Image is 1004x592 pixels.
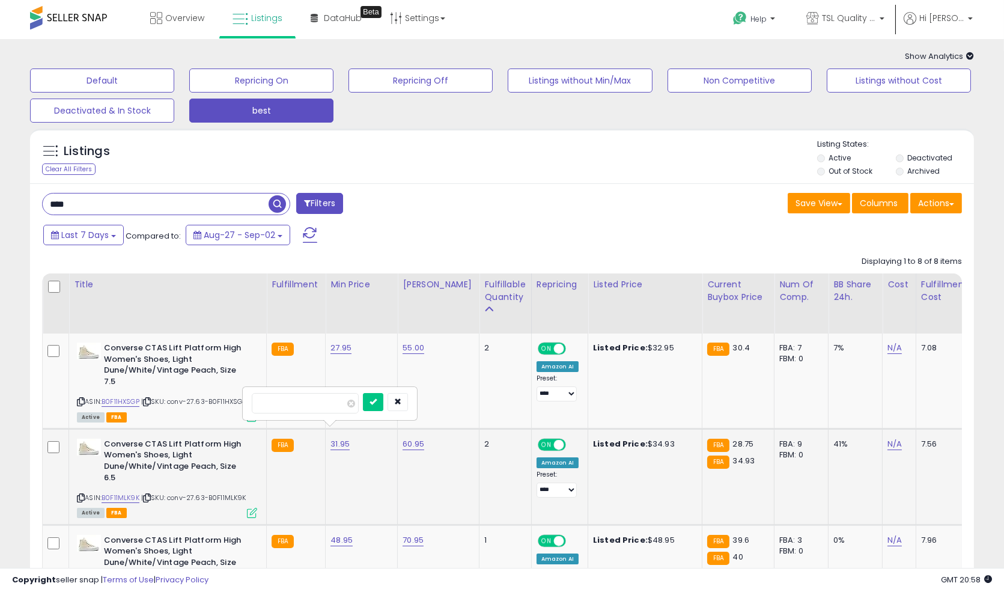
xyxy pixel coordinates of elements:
[593,534,648,546] b: Listed Price:
[126,230,181,242] span: Compared to:
[537,554,579,564] div: Amazon AI
[537,361,579,372] div: Amazon AI
[910,193,962,213] button: Actions
[484,278,526,304] div: Fulfillable Quantity
[593,343,693,353] div: $32.95
[348,69,493,93] button: Repricing Off
[361,6,382,18] div: Tooltip anchor
[779,546,819,557] div: FBM: 0
[860,197,898,209] span: Columns
[330,534,353,546] a: 48.95
[12,574,56,585] strong: Copyright
[539,344,554,354] span: ON
[707,535,729,548] small: FBA
[707,278,769,304] div: Current Buybox Price
[593,342,648,353] b: Listed Price:
[186,225,290,245] button: Aug-27 - Sep-02
[593,535,693,546] div: $48.95
[564,439,583,450] span: OFF
[272,439,294,452] small: FBA
[330,342,351,354] a: 27.95
[104,343,250,390] b: Converse CTAS Lift Platform High Women's Shoes, Light Dune/White/Vintage Peach, Size 7.5
[779,439,819,450] div: FBA: 9
[403,342,424,354] a: 55.00
[905,50,974,62] span: Show Analytics
[921,535,963,546] div: 7.96
[272,343,294,356] small: FBA
[707,552,729,565] small: FBA
[593,439,693,450] div: $34.93
[30,99,174,123] button: Deactivated & In Stock
[723,2,787,39] a: Help
[707,343,729,356] small: FBA
[77,343,257,421] div: ASIN:
[852,193,908,213] button: Columns
[817,139,974,150] p: Listing States:
[833,343,873,353] div: 7%
[484,343,522,353] div: 2
[593,278,697,291] div: Listed Price
[272,535,294,548] small: FBA
[732,455,755,466] span: 34.93
[862,256,962,267] div: Displaying 1 to 8 of 8 items
[324,12,362,24] span: DataHub
[833,439,873,450] div: 41%
[707,456,729,469] small: FBA
[732,551,743,563] span: 40
[77,343,101,359] img: 31qRC2Ru7ZL._SL40_.jpg
[921,343,963,353] div: 7.08
[204,229,275,241] span: Aug-27 - Sep-02
[827,69,971,93] button: Listings without Cost
[732,11,747,26] i: Get Help
[296,193,343,214] button: Filters
[907,166,940,176] label: Archived
[403,438,424,450] a: 60.95
[921,439,963,450] div: 7.56
[779,353,819,364] div: FBM: 0
[189,99,333,123] button: best
[887,534,902,546] a: N/A
[141,493,246,502] span: | SKU: conv-27.63-B0F11MLK9K
[403,278,474,291] div: [PERSON_NAME]
[593,438,648,450] b: Listed Price:
[822,12,876,24] span: TSL Quality Products
[907,153,952,163] label: Deactivated
[77,412,105,423] span: All listings currently available for purchase on Amazon
[887,438,902,450] a: N/A
[102,397,139,407] a: B0F11HXSGP
[537,374,579,401] div: Preset:
[537,457,579,468] div: Amazon AI
[484,535,522,546] div: 1
[77,508,105,518] span: All listings currently available for purchase on Amazon
[539,536,554,546] span: ON
[779,343,819,353] div: FBA: 7
[103,574,154,585] a: Terms of Use
[106,412,127,423] span: FBA
[732,438,753,450] span: 28.75
[829,166,872,176] label: Out of Stock
[919,12,964,24] span: Hi [PERSON_NAME]
[829,153,851,163] label: Active
[779,450,819,460] div: FBM: 0
[272,278,320,291] div: Fulfillment
[77,439,101,456] img: 31qRC2Ru7ZL._SL40_.jpg
[779,278,823,304] div: Num of Comp.
[887,278,911,291] div: Cost
[564,344,583,354] span: OFF
[141,397,246,406] span: | SKU: conv-27.63-B0F11HXSGP
[484,439,522,450] div: 2
[77,535,101,552] img: 31qRC2Ru7ZL._SL40_.jpg
[833,278,877,304] div: BB Share 24h.
[403,534,424,546] a: 70.95
[42,163,96,175] div: Clear All Filters
[156,574,208,585] a: Privacy Policy
[887,342,902,354] a: N/A
[61,229,109,241] span: Last 7 Days
[30,69,174,93] button: Default
[189,69,333,93] button: Repricing On
[788,193,850,213] button: Save View
[330,438,350,450] a: 31.95
[904,12,973,39] a: Hi [PERSON_NAME]
[165,12,204,24] span: Overview
[74,278,261,291] div: Title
